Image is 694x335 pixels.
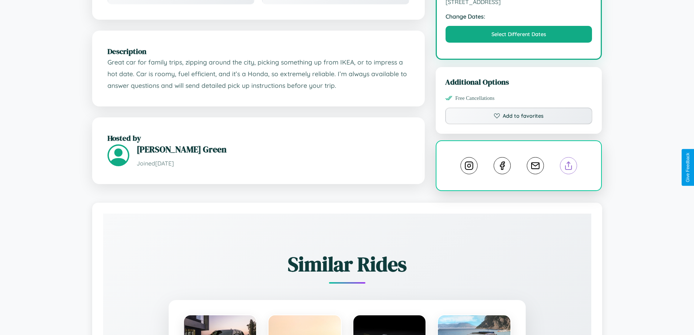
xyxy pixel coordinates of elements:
p: Great car for family trips, zipping around the city, picking something up from IKEA, or to impres... [107,57,409,91]
button: Select Different Dates [446,26,592,43]
strong: Change Dates: [446,13,592,20]
button: Add to favorites [445,108,593,124]
h2: Description [107,46,409,57]
span: Free Cancellations [455,95,495,101]
h2: Hosted by [107,133,409,143]
h3: Additional Options [445,77,593,87]
div: Give Feedback [685,153,690,182]
p: Joined [DATE] [137,158,409,169]
h2: Similar Rides [129,250,566,278]
h3: [PERSON_NAME] Green [137,143,409,155]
